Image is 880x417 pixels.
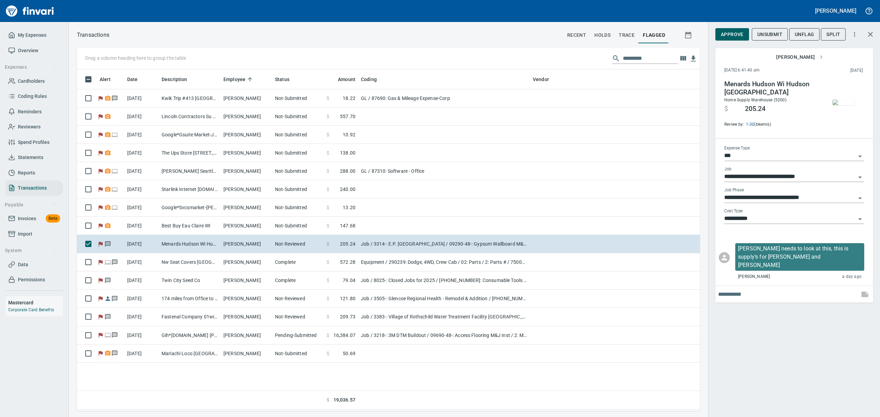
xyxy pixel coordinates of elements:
a: Import [5,226,63,242]
h6: Mastercard [8,299,63,306]
span: Cardholders [18,77,45,86]
span: Reports [18,169,35,177]
span: a day ago [842,273,861,280]
td: Not-Submitted [272,126,324,144]
td: Equipment / 290239: Dodge, 4WD, Crew Cab / 02: Parts / 2: Parts # / 75000: Truck Repair Labor & P... [358,253,530,271]
td: Nw Seat Covers [GEOGRAPHIC_DATA] Bcca [159,253,221,271]
a: Data [5,257,63,272]
span: Receipt Required [104,96,111,100]
span: trace [619,31,635,40]
span: Statements [18,153,43,162]
span: $ [327,277,329,284]
td: Menards Hudson Wi Hudson [GEOGRAPHIC_DATA] [159,235,221,253]
td: [PERSON_NAME] [221,199,272,217]
span: Flagged [97,278,104,282]
span: Flagged [97,96,104,100]
span: Invoices [18,214,36,223]
a: Reminders [5,104,63,120]
span: Online transaction [111,169,119,173]
span: Flagged [97,351,104,355]
span: Status [275,75,298,83]
td: [PERSON_NAME] [221,89,272,108]
td: Fastenal Company 01wis Weston WI [159,308,221,326]
a: 1-30 [744,122,755,127]
span: Flagged [97,314,104,319]
td: Not-Submitted [272,217,324,235]
span: Description [162,75,187,83]
span: Online transaction [104,260,111,264]
span: Coding Rules [18,92,47,101]
span: 138.00 [340,149,355,156]
td: 174 miles from Office to [GEOGRAPHIC_DATA] [159,290,221,308]
span: $ [327,168,329,174]
td: Job / 3218-: 3M DTM Buildout / 09690-48-: Access Flooring M&J Inst / 2: Material [358,326,530,345]
a: Permissions [5,272,63,288]
span: Receipt Required [104,169,111,173]
span: Receipt Required [104,150,111,155]
span: Flagged [97,150,104,155]
span: $ [327,149,329,156]
span: $ [327,186,329,193]
span: Amount [338,75,355,83]
td: [DATE] [124,326,159,345]
button: [PERSON_NAME] [773,51,826,64]
span: Vendor [533,75,549,83]
a: Cardholders [5,74,63,89]
span: [PERSON_NAME] [776,53,823,61]
td: [PERSON_NAME] [221,290,272,308]
span: Has messages [111,351,119,355]
span: Has messages [111,296,119,301]
span: 13.20 [343,204,355,211]
label: Expense Type [724,146,750,150]
button: Open [855,193,865,203]
td: [DATE] [124,235,159,253]
td: Twin City Seed Co [159,271,221,290]
span: $ [724,105,728,113]
button: [PERSON_NAME] [813,5,858,16]
span: $ [327,204,329,211]
span: $ [327,113,329,120]
span: Reimbursement [104,296,111,301]
span: $ [327,350,329,357]
button: Close transaction [862,26,879,43]
td: GL / 87310: Software - Office [358,162,530,180]
a: Spend Profiles [5,135,63,150]
button: Expenses [2,61,59,74]
span: $ [327,222,329,229]
td: [DATE] [124,271,159,290]
span: 240.00 [340,186,355,193]
span: Status [275,75,289,83]
td: [PERSON_NAME] [221,217,272,235]
td: [DATE] [124,126,159,144]
td: Not-Submitted [272,89,324,108]
td: [DATE] [124,345,159,363]
td: Mariachi Loco [GEOGRAPHIC_DATA] [GEOGRAPHIC_DATA] [159,345,221,363]
span: 288.00 [340,168,355,174]
a: Reviewers [5,119,63,135]
span: Receipt Required [104,114,111,119]
td: Not-Submitted [272,180,324,199]
span: Beta [46,215,60,223]
td: [DATE] [124,108,159,126]
p: Transactions [77,31,109,39]
button: More [847,27,862,42]
td: The Ups Store [STREET_ADDRESS] [159,144,221,162]
span: Data [18,260,28,269]
span: Alert [100,75,120,83]
td: Not-Submitted [272,144,324,162]
button: Unsubmit [752,28,788,41]
span: $ [327,295,329,302]
span: Has messages [111,260,119,264]
a: Statements [5,150,63,165]
td: Kwik Trip #413 [GEOGRAPHIC_DATA] [GEOGRAPHIC_DATA] [159,89,221,108]
span: Spend Profiles [18,138,49,147]
a: Corporate Card Benefits [8,307,54,312]
td: Google*Svcsmarket-[PERSON_NAME] [DOMAIN_NAME] DE [159,199,221,217]
button: Open [855,172,865,182]
span: 50.69 [343,350,355,357]
label: Cost Type [724,209,743,213]
span: Permissions [18,275,45,284]
td: [DATE] [124,199,159,217]
span: $ [327,259,329,266]
td: [PERSON_NAME] [221,144,272,162]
